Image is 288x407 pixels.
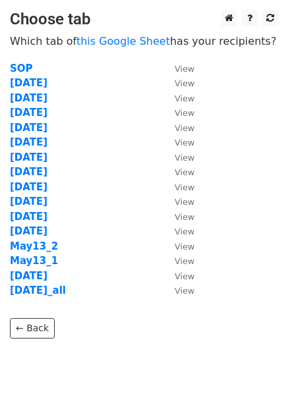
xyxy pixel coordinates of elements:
a: View [161,77,194,89]
a: [DATE] [10,166,47,178]
small: View [175,212,194,222]
a: [DATE]_all [10,285,66,296]
a: [DATE] [10,122,47,134]
small: View [175,108,194,118]
a: [DATE] [10,92,47,104]
small: View [175,123,194,133]
a: May13_1 [10,255,58,267]
a: View [161,211,194,223]
a: View [161,225,194,237]
a: [DATE] [10,107,47,119]
a: View [161,240,194,252]
a: [DATE] [10,151,47,163]
small: View [175,94,194,103]
a: [DATE] [10,225,47,237]
small: View [175,64,194,74]
a: View [161,151,194,163]
a: View [161,166,194,178]
a: View [161,107,194,119]
p: Which tab of has your recipients? [10,34,278,48]
a: ← Back [10,318,55,339]
a: View [161,255,194,267]
a: SOP [10,63,33,74]
small: View [175,227,194,236]
small: View [175,197,194,207]
a: this Google Sheet [76,35,170,47]
a: [DATE] [10,181,47,193]
a: View [161,181,194,193]
small: View [175,242,194,252]
small: View [175,271,194,281]
a: [DATE] [10,196,47,207]
small: View [175,167,194,177]
a: View [161,122,194,134]
small: View [175,182,194,192]
h3: Choose tab [10,10,278,29]
a: View [161,196,194,207]
small: View [175,153,194,163]
a: [DATE] [10,270,47,282]
a: View [161,92,194,104]
a: View [161,63,194,74]
small: View [175,286,194,296]
a: [DATE] [10,136,47,148]
a: View [161,285,194,296]
a: [DATE] [10,77,47,89]
a: View [161,136,194,148]
small: View [175,78,194,88]
a: May13_2 [10,240,58,252]
a: View [161,270,194,282]
a: [DATE] [10,211,47,223]
small: View [175,256,194,266]
small: View [175,138,194,148]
